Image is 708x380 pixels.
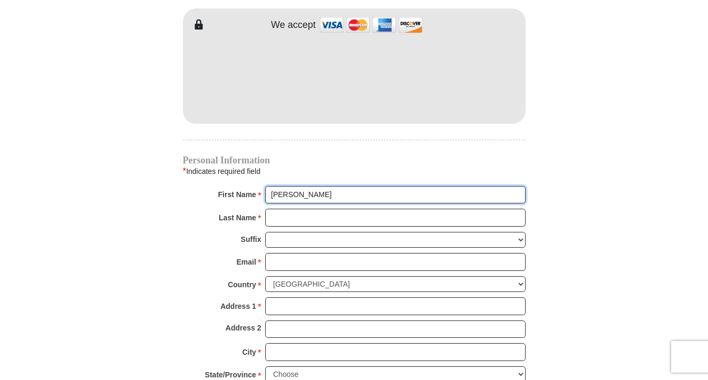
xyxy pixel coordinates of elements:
strong: Last Name [219,210,256,225]
strong: Email [237,255,256,269]
strong: First Name [218,187,256,202]
strong: Suffix [241,232,261,247]
div: Indicates required field [183,164,526,178]
strong: Address 1 [220,299,256,314]
img: credit cards accepted [318,14,424,36]
strong: Address 2 [226,320,261,335]
h4: Personal Information [183,156,526,164]
strong: City [242,345,256,359]
strong: Country [228,277,256,292]
h4: We accept [271,20,316,31]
